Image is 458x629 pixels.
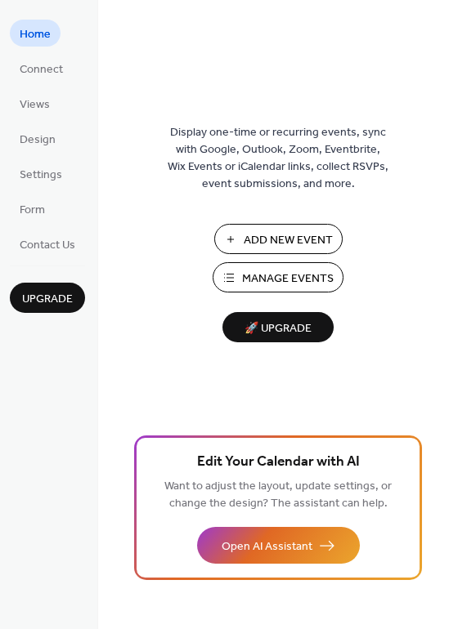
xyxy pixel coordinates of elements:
[10,20,61,47] a: Home
[10,125,65,152] a: Design
[10,195,55,222] a: Form
[10,55,73,82] a: Connect
[10,230,85,257] a: Contact Us
[22,291,73,308] span: Upgrade
[222,312,334,342] button: 🚀 Upgrade
[244,232,333,249] span: Add New Event
[242,270,334,288] span: Manage Events
[214,224,343,254] button: Add New Event
[164,475,392,515] span: Want to adjust the layout, update settings, or change the design? The assistant can help.
[10,160,72,187] a: Settings
[20,202,45,219] span: Form
[20,26,51,43] span: Home
[20,167,62,184] span: Settings
[168,124,388,193] span: Display one-time or recurring events, sync with Google, Outlook, Zoom, Eventbrite, Wix Events or ...
[197,451,360,474] span: Edit Your Calendar with AI
[213,262,343,292] button: Manage Events
[232,318,324,340] span: 🚀 Upgrade
[10,283,85,313] button: Upgrade
[222,538,312,555] span: Open AI Assistant
[20,61,63,78] span: Connect
[20,237,75,254] span: Contact Us
[20,132,56,149] span: Design
[197,527,360,564] button: Open AI Assistant
[20,96,50,114] span: Views
[10,90,60,117] a: Views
